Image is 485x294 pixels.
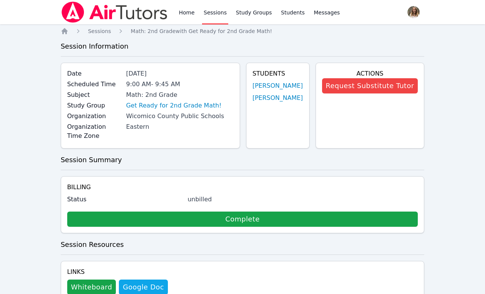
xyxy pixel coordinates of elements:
[126,101,221,110] a: Get Ready for 2nd Grade Math!
[126,80,234,89] div: 9:00 AM - 9:45 AM
[61,27,425,35] nav: Breadcrumb
[88,28,111,34] span: Sessions
[67,195,183,204] label: Status
[67,80,122,89] label: Scheduled Time
[131,28,272,34] span: Math: 2nd Grade with Get Ready for 2nd Grade Math!
[322,69,418,78] h4: Actions
[67,267,168,277] h4: Links
[67,69,122,78] label: Date
[253,81,303,90] a: [PERSON_NAME]
[67,101,122,110] label: Study Group
[188,195,418,204] div: unbilled
[67,122,122,141] label: Organization Time Zone
[253,69,303,78] h4: Students
[253,93,303,103] a: [PERSON_NAME]
[61,2,168,23] img: Air Tutors
[126,112,234,121] div: Wicomico County Public Schools
[126,122,234,131] div: Eastern
[67,183,418,192] h4: Billing
[322,78,418,93] button: Request Substitute Tutor
[61,155,425,165] h3: Session Summary
[131,27,272,35] a: Math: 2nd Gradewith Get Ready for 2nd Grade Math!
[61,41,425,52] h3: Session Information
[67,112,122,121] label: Organization
[88,27,111,35] a: Sessions
[314,9,340,16] span: Messages
[61,239,425,250] h3: Session Resources
[67,212,418,227] a: Complete
[126,90,234,100] div: Math: 2nd Grade
[67,90,122,100] label: Subject
[126,69,234,78] div: [DATE]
